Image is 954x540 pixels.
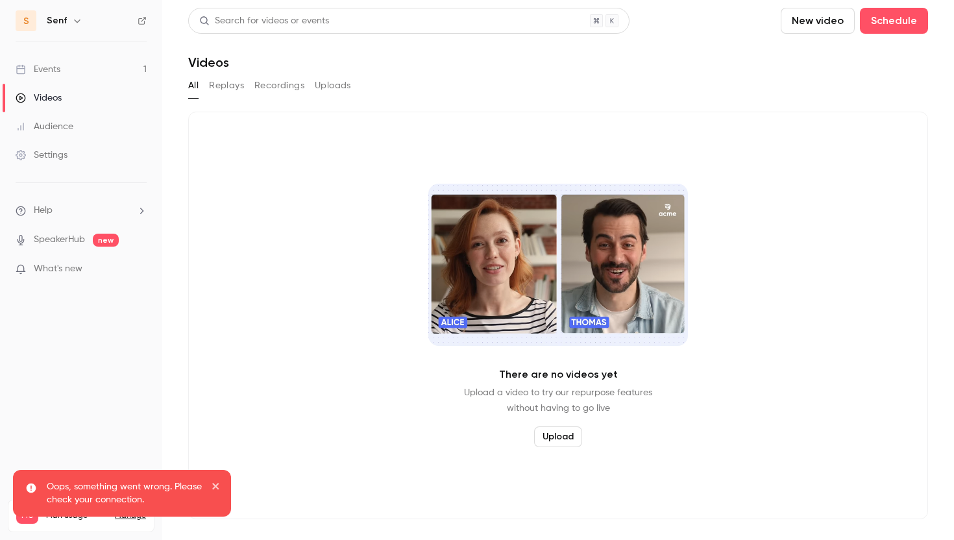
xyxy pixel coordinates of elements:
button: Uploads [315,75,351,96]
button: Replays [209,75,244,96]
span: S [23,14,29,28]
a: SpeakerHub [34,233,85,247]
h6: Senf [47,14,67,27]
div: Events [16,63,60,76]
button: Schedule [860,8,928,34]
p: Upload a video to try our repurpose features without having to go live [464,385,652,416]
button: All [188,75,199,96]
div: Search for videos or events [199,14,329,28]
div: Settings [16,149,67,162]
button: Recordings [254,75,304,96]
p: Oops, something went wrong. Please check your connection. [47,480,202,506]
div: Videos [16,92,62,104]
button: New video [781,8,855,34]
h1: Videos [188,55,229,70]
iframe: Noticeable Trigger [131,264,147,275]
span: Help [34,204,53,217]
button: Upload [534,426,582,447]
li: help-dropdown-opener [16,204,147,217]
p: There are no videos yet [499,367,618,382]
button: close [212,480,221,496]
div: Audience [16,120,73,133]
span: new [93,234,119,247]
span: What's new [34,262,82,276]
section: Videos [188,8,928,532]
